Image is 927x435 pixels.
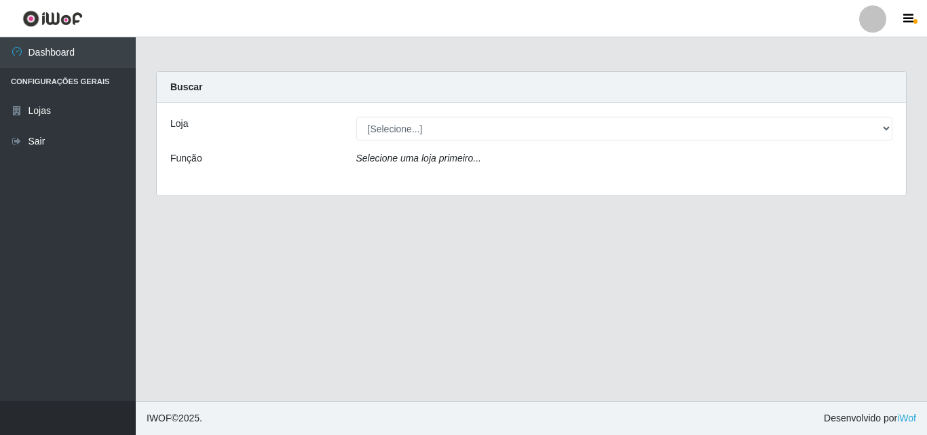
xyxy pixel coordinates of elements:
[147,413,172,423] span: IWOF
[147,411,202,425] span: © 2025 .
[170,117,188,131] label: Loja
[22,10,83,27] img: CoreUI Logo
[170,81,202,92] strong: Buscar
[170,151,202,166] label: Função
[356,153,481,164] i: Selecione uma loja primeiro...
[897,413,916,423] a: iWof
[824,411,916,425] span: Desenvolvido por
